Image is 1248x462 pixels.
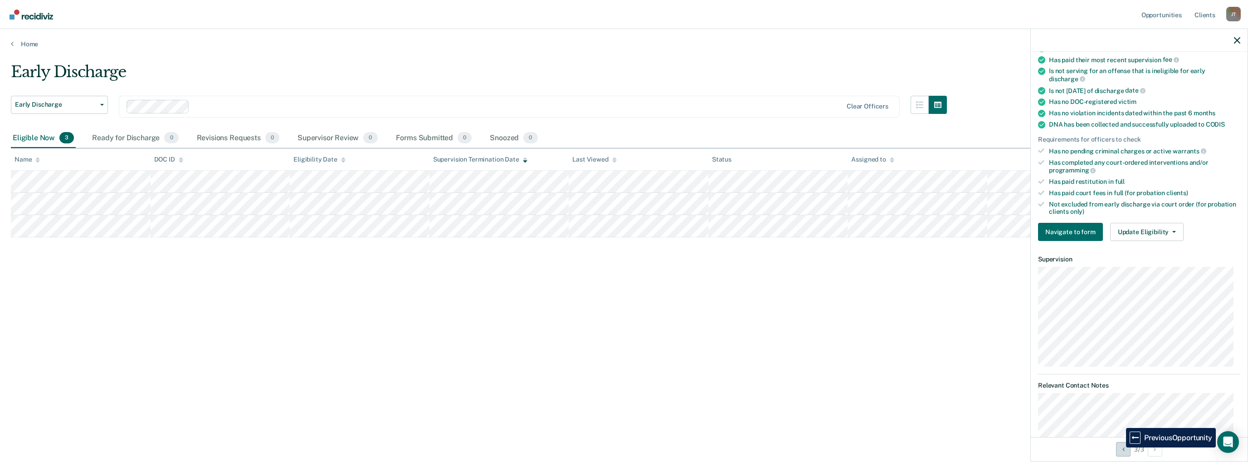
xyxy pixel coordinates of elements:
div: Revisions Requests [195,128,281,148]
dt: Relevant Contact Notes [1038,382,1240,389]
button: Update Eligibility [1110,223,1184,241]
dt: Supervision [1038,256,1240,263]
span: discharge [1049,75,1085,83]
div: Supervision Termination Date [433,156,527,163]
span: victim [1118,98,1136,105]
div: Has paid restitution in [1049,178,1240,186]
span: date [1125,87,1145,94]
img: Recidiviz [10,10,53,20]
div: DNA has been collected and successfully uploaded to [1049,121,1240,128]
div: Requirements for officers to check [1038,136,1240,143]
div: Has paid court fees in full (for probation [1049,189,1240,197]
div: Eligible Now [11,128,76,148]
div: Forms Submitted [394,128,474,148]
div: Has no DOC-registered [1049,98,1240,106]
div: DOC ID [154,156,183,163]
span: clients) [1166,189,1188,197]
a: Navigate to form link [1038,223,1107,241]
span: 0 [164,132,178,144]
span: CODIS [1206,121,1225,128]
span: fee [1163,56,1179,63]
div: Clear officers [847,103,888,110]
span: only) [1070,208,1084,215]
span: programming [1049,167,1096,174]
div: Is not [DATE] of discharge [1049,87,1240,95]
div: Ready for Discharge [90,128,180,148]
div: Supervisor Review [296,128,380,148]
div: Has no pending criminal charges or active [1049,147,1240,155]
div: Has completed any court-ordered interventions and/or [1049,159,1240,174]
span: 0 [458,132,472,144]
button: Next Opportunity [1148,442,1162,457]
div: Snoozed [488,128,539,148]
span: full [1115,178,1125,185]
div: Not excluded from early discharge via court order (for probation clients [1049,201,1240,216]
div: Status [712,156,731,163]
span: 3 [59,132,74,144]
button: Previous Opportunity [1116,442,1131,457]
div: Name [15,156,40,163]
div: Has paid their most recent supervision [1049,56,1240,64]
a: Home [11,40,1237,48]
div: Has no violation incidents dated within the past 6 [1049,109,1240,117]
div: Open Intercom Messenger [1217,431,1239,453]
div: 3 / 3 [1031,437,1248,461]
div: Early Discharge [11,63,947,88]
span: 0 [363,132,377,144]
div: Is not serving for an offense that is ineligible for early [1049,67,1240,83]
div: Last Viewed [572,156,616,163]
div: Eligibility Date [293,156,346,163]
span: Early Discharge [15,101,97,108]
div: J T [1226,7,1241,21]
button: Navigate to form [1038,223,1103,241]
span: months [1194,109,1215,117]
div: Assigned to [851,156,894,163]
button: Profile dropdown button [1226,7,1241,21]
span: 0 [523,132,537,144]
span: 0 [265,132,279,144]
span: warrants [1173,147,1206,155]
